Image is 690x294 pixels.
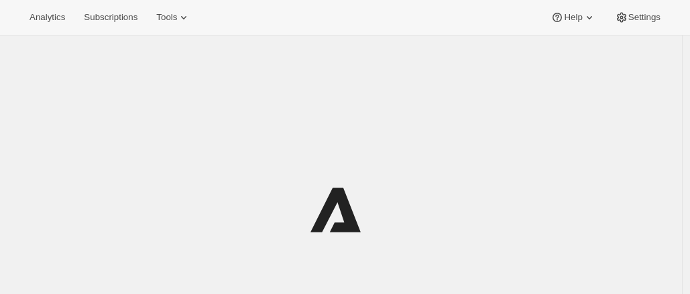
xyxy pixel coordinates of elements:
span: Tools [156,12,177,23]
span: Analytics [30,12,65,23]
span: Subscriptions [84,12,137,23]
button: Tools [148,8,198,27]
button: Settings [607,8,669,27]
button: Analytics [21,8,73,27]
span: Help [564,12,582,23]
span: Settings [628,12,660,23]
button: Subscriptions [76,8,146,27]
button: Help [542,8,603,27]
